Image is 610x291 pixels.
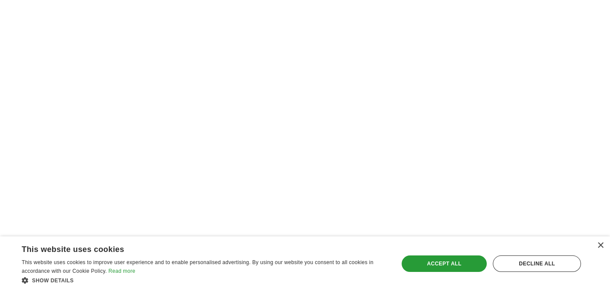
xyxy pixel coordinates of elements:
a: Read more, opens a new window [109,268,135,274]
div: Accept all [402,255,487,272]
div: Show details [22,276,387,284]
div: This website uses cookies [22,242,366,255]
div: Decline all [493,255,581,272]
span: Show details [32,278,74,284]
span: This website uses cookies to improve user experience and to enable personalised advertising. By u... [22,259,373,274]
div: Close [597,242,603,249]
